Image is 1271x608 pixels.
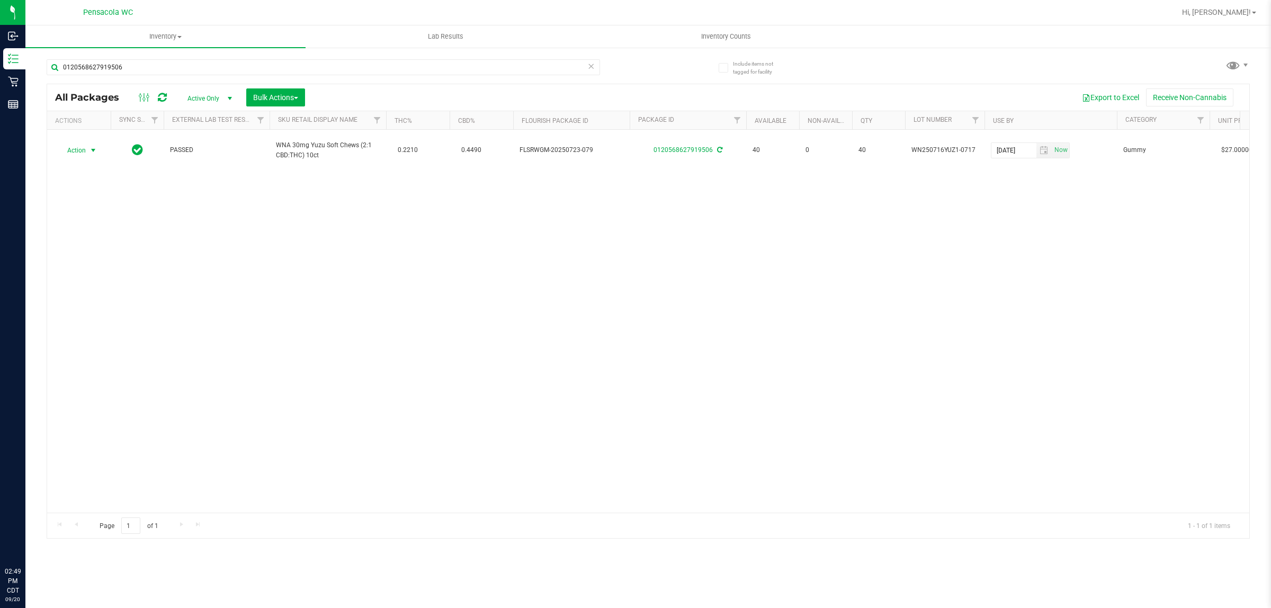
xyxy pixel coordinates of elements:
[55,117,106,124] div: Actions
[369,111,386,129] a: Filter
[11,523,42,555] iframe: Resource center
[753,145,793,155] span: 40
[520,145,623,155] span: FLSRWGM-20250723-079
[395,117,412,124] a: THC%
[87,143,100,158] span: select
[1179,517,1239,533] span: 1 - 1 of 1 items
[146,111,164,129] a: Filter
[1216,142,1258,158] span: $27.00000
[278,116,357,123] a: Sku Retail Display Name
[1036,143,1052,158] span: select
[1052,143,1069,158] span: select
[83,8,133,17] span: Pensacola WC
[392,142,423,158] span: 0.2210
[119,116,160,123] a: Sync Status
[276,140,380,160] span: WNA 30mg Yuzu Soft Chews (2:1 CBD:THC) 10ct
[5,595,21,603] p: 09/20
[456,142,487,158] span: 0.4490
[808,117,855,124] a: Non-Available
[1125,116,1157,123] a: Category
[55,92,130,103] span: All Packages
[1123,145,1203,155] span: Gummy
[967,111,984,129] a: Filter
[522,117,588,124] a: Flourish Package ID
[25,32,306,41] span: Inventory
[47,59,600,75] input: Search Package ID, Item Name, SKU, Lot or Part Number...
[5,567,21,595] p: 02:49 PM CDT
[458,117,475,124] a: CBD%
[8,53,19,64] inline-svg: Inventory
[414,32,478,41] span: Lab Results
[587,59,595,73] span: Clear
[914,116,952,123] a: Lot Number
[58,143,86,158] span: Action
[8,76,19,87] inline-svg: Retail
[1146,88,1233,106] button: Receive Non-Cannabis
[25,25,306,48] a: Inventory
[1052,142,1070,158] span: Set Current date
[805,145,846,155] span: 0
[687,32,765,41] span: Inventory Counts
[170,145,263,155] span: PASSED
[306,25,586,48] a: Lab Results
[8,31,19,41] inline-svg: Inbound
[861,117,872,124] a: Qty
[586,25,866,48] a: Inventory Counts
[729,111,746,129] a: Filter
[1075,88,1146,106] button: Export to Excel
[246,88,305,106] button: Bulk Actions
[1218,117,1251,124] a: Unit Price
[993,117,1014,124] a: Use By
[858,145,899,155] span: 40
[253,93,298,102] span: Bulk Actions
[715,146,722,154] span: Sync from Compliance System
[755,117,786,124] a: Available
[132,142,143,157] span: In Sync
[911,145,978,155] span: WN250716YUZ1-0717
[252,111,270,129] a: Filter
[172,116,255,123] a: External Lab Test Result
[8,99,19,110] inline-svg: Reports
[638,116,674,123] a: Package ID
[1182,8,1251,16] span: Hi, [PERSON_NAME]!
[733,60,786,76] span: Include items not tagged for facility
[91,517,167,534] span: Page of 1
[654,146,713,154] a: 0120568627919506
[121,517,140,534] input: 1
[1192,111,1210,129] a: Filter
